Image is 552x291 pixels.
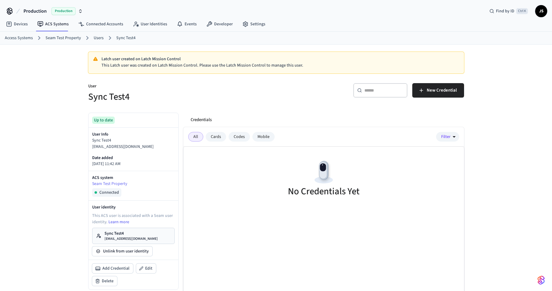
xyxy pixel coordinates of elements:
[104,236,158,241] p: [EMAIL_ADDRESS][DOMAIN_NAME]
[88,91,273,103] h5: Sync Test4
[92,137,175,144] p: Sync Test4
[92,155,175,161] p: Date added
[288,185,360,198] h5: No Credentials Yet
[99,189,119,196] span: Connected
[116,35,136,41] a: Sync Test4
[108,219,129,225] a: Learn more
[92,117,115,124] div: Up to date
[436,132,459,142] button: Filter
[92,246,152,256] button: Unlink from user identity
[252,132,275,142] div: Mobile
[104,230,158,236] p: Sync Test4
[102,265,129,271] span: Add Credential
[92,175,175,181] p: ACS system
[92,131,175,137] p: User Info
[427,86,457,94] span: New Credential
[33,19,73,30] a: ACS Systems
[92,213,175,225] p: This ACS user is associated with a Seam user identity.
[172,19,201,30] a: Events
[23,8,47,15] span: Production
[92,144,175,150] p: [EMAIL_ADDRESS][DOMAIN_NAME]
[412,83,464,98] button: New Credential
[128,19,172,30] a: User Identities
[538,275,545,285] img: SeamLogoGradient.69752ec5.svg
[536,6,547,17] span: JS
[229,132,250,142] div: Codes
[496,8,514,14] span: Find by ID
[94,35,104,41] a: Users
[92,228,175,244] a: Sync Test4[EMAIL_ADDRESS][DOMAIN_NAME]
[92,264,133,273] button: Add Credential
[485,6,533,17] div: Find by IDCtrl K
[136,264,156,273] button: Edit
[92,276,117,286] button: Delete
[88,83,273,91] p: User
[92,204,175,210] p: User identity
[238,19,270,30] a: Settings
[101,62,459,69] p: This Latch user was created on Latch Mission Control. Please use the Latch Mission Control to man...
[1,19,33,30] a: Devices
[92,181,175,187] a: Seam Test Property
[101,56,459,62] p: Latch user created on Latch Mission Control
[188,132,203,142] div: All
[73,19,128,30] a: Connected Accounts
[51,7,76,15] span: Production
[186,113,217,127] button: Credentials
[45,35,81,41] a: Seam Test Property
[145,265,152,271] span: Edit
[92,161,175,167] p: [DATE] 11:42 AM
[5,35,33,41] a: Access Systems
[516,8,528,14] span: Ctrl K
[201,19,238,30] a: Developer
[310,159,337,186] img: Devices Empty State
[535,5,547,17] button: JS
[206,132,226,142] div: Cards
[102,278,114,284] span: Delete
